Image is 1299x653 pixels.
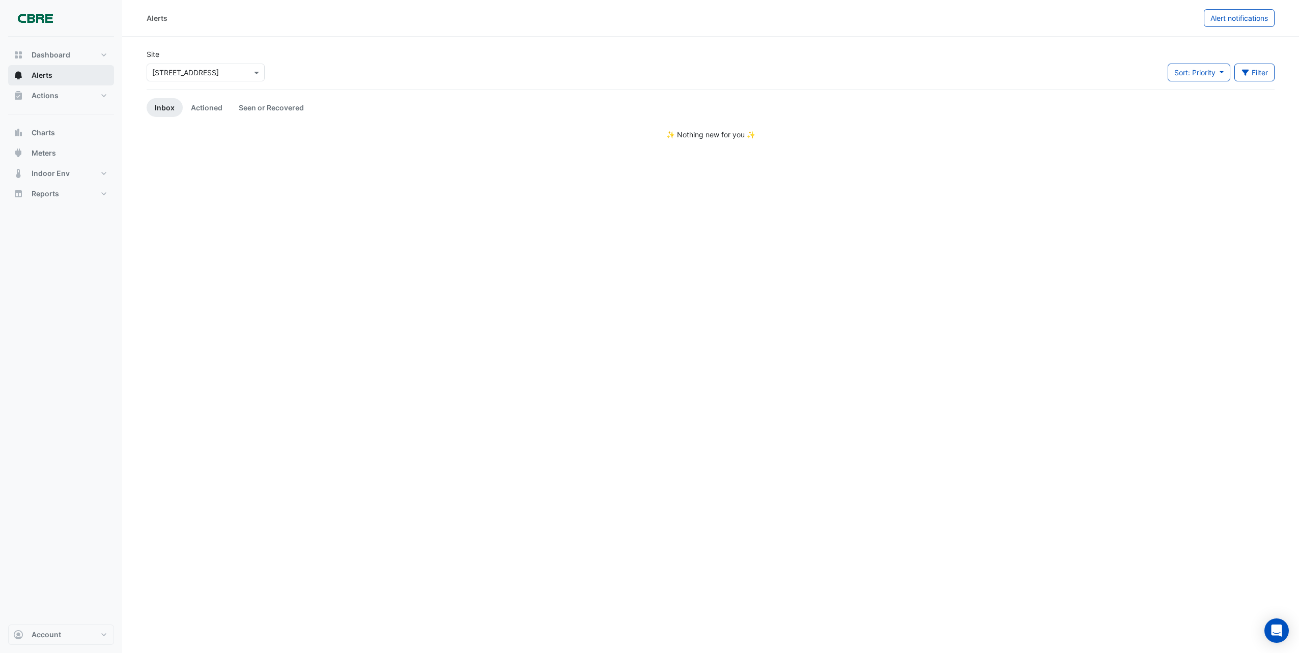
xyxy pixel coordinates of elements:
[147,13,167,23] div: Alerts
[1168,64,1230,81] button: Sort: Priority
[32,148,56,158] span: Meters
[13,168,23,179] app-icon: Indoor Env
[12,8,58,28] img: Company Logo
[147,98,183,117] a: Inbox
[13,128,23,138] app-icon: Charts
[8,163,114,184] button: Indoor Env
[1264,618,1289,643] div: Open Intercom Messenger
[32,91,59,101] span: Actions
[32,168,70,179] span: Indoor Env
[13,91,23,101] app-icon: Actions
[13,70,23,80] app-icon: Alerts
[8,143,114,163] button: Meters
[32,189,59,199] span: Reports
[13,50,23,60] app-icon: Dashboard
[8,123,114,143] button: Charts
[231,98,312,117] a: Seen or Recovered
[183,98,231,117] a: Actioned
[8,625,114,645] button: Account
[32,128,55,138] span: Charts
[1174,68,1216,77] span: Sort: Priority
[8,184,114,204] button: Reports
[8,45,114,65] button: Dashboard
[8,65,114,85] button: Alerts
[8,85,114,106] button: Actions
[1210,14,1268,22] span: Alert notifications
[1204,9,1275,27] button: Alert notifications
[1234,64,1275,81] button: Filter
[13,148,23,158] app-icon: Meters
[32,50,70,60] span: Dashboard
[32,70,52,80] span: Alerts
[13,189,23,199] app-icon: Reports
[32,630,61,640] span: Account
[147,49,159,60] label: Site
[147,129,1275,140] div: ✨ Nothing new for you ✨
